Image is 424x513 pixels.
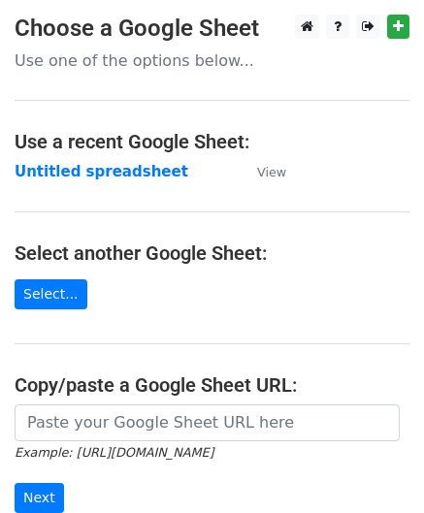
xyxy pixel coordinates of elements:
h3: Choose a Google Sheet [15,15,409,43]
input: Paste your Google Sheet URL here [15,404,400,441]
h4: Select another Google Sheet: [15,241,409,265]
a: Select... [15,279,87,309]
a: Untitled spreadsheet [15,163,188,180]
input: Next [15,483,64,513]
p: Use one of the options below... [15,50,409,71]
a: View [238,163,286,180]
h4: Copy/paste a Google Sheet URL: [15,373,409,397]
h4: Use a recent Google Sheet: [15,130,409,153]
small: Example: [URL][DOMAIN_NAME] [15,445,213,460]
small: View [257,165,286,179]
